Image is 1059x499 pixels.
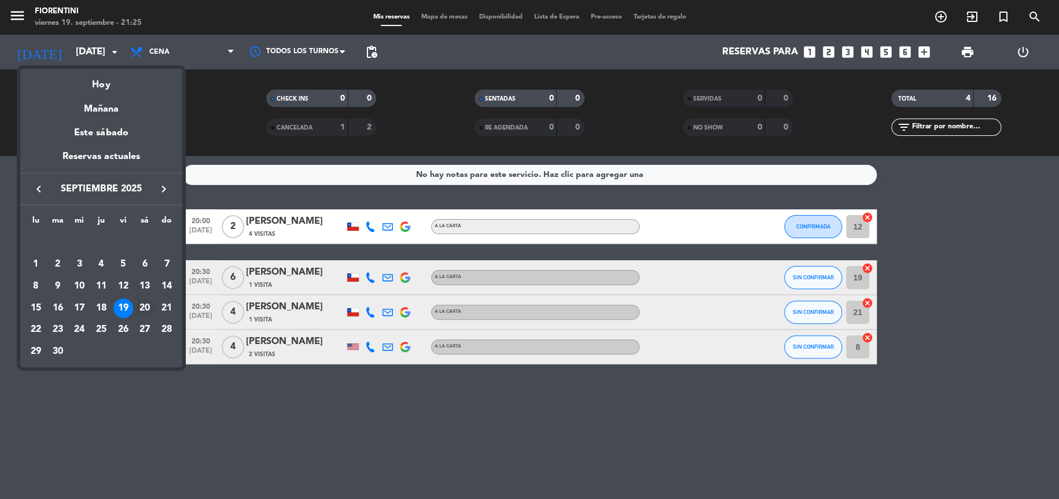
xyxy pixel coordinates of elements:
[26,254,46,274] div: 1
[113,320,133,340] div: 26
[26,342,46,361] div: 29
[157,298,176,318] div: 21
[157,276,176,296] div: 14
[25,214,47,232] th: lunes
[20,149,182,173] div: Reservas actuales
[47,297,69,319] td: 16 de septiembre de 2025
[20,93,182,117] div: Mañana
[69,320,89,340] div: 24
[135,320,155,340] div: 27
[156,297,178,319] td: 21 de septiembre de 2025
[47,319,69,341] td: 23 de septiembre de 2025
[68,214,90,232] th: miércoles
[25,232,178,254] td: SEP.
[113,276,133,296] div: 12
[48,342,68,361] div: 30
[135,254,155,274] div: 6
[69,254,89,274] div: 3
[112,319,134,341] td: 26 de septiembre de 2025
[157,182,171,196] i: keyboard_arrow_right
[48,254,68,274] div: 2
[47,254,69,276] td: 2 de septiembre de 2025
[112,297,134,319] td: 19 de septiembre de 2025
[68,297,90,319] td: 17 de septiembre de 2025
[28,182,49,197] button: keyboard_arrow_left
[48,298,68,318] div: 16
[90,254,112,276] td: 4 de septiembre de 2025
[156,319,178,341] td: 28 de septiembre de 2025
[25,341,47,363] td: 29 de septiembre de 2025
[134,214,156,232] th: sábado
[112,275,134,297] td: 12 de septiembre de 2025
[25,319,47,341] td: 22 de septiembre de 2025
[91,254,111,274] div: 4
[69,276,89,296] div: 10
[135,298,155,318] div: 20
[134,319,156,341] td: 27 de septiembre de 2025
[26,298,46,318] div: 15
[134,254,156,276] td: 6 de septiembre de 2025
[25,297,47,319] td: 15 de septiembre de 2025
[113,254,133,274] div: 5
[26,276,46,296] div: 8
[156,275,178,297] td: 14 de septiembre de 2025
[32,182,46,196] i: keyboard_arrow_left
[90,297,112,319] td: 18 de septiembre de 2025
[90,319,112,341] td: 25 de septiembre de 2025
[112,254,134,276] td: 5 de septiembre de 2025
[47,275,69,297] td: 9 de septiembre de 2025
[68,275,90,297] td: 10 de septiembre de 2025
[134,275,156,297] td: 13 de septiembre de 2025
[156,254,178,276] td: 7 de septiembre de 2025
[20,117,182,149] div: Este sábado
[25,254,47,276] td: 1 de septiembre de 2025
[48,276,68,296] div: 9
[112,214,134,232] th: viernes
[68,254,90,276] td: 3 de septiembre de 2025
[69,298,89,318] div: 17
[134,297,156,319] td: 20 de septiembre de 2025
[20,69,182,93] div: Hoy
[90,214,112,232] th: jueves
[91,320,111,340] div: 25
[156,214,178,232] th: domingo
[25,275,47,297] td: 8 de septiembre de 2025
[135,276,155,296] div: 13
[68,319,90,341] td: 24 de septiembre de 2025
[157,320,176,340] div: 28
[90,275,112,297] td: 11 de septiembre de 2025
[157,254,176,274] div: 7
[153,182,174,197] button: keyboard_arrow_right
[26,320,46,340] div: 22
[49,182,153,197] span: septiembre 2025
[48,320,68,340] div: 23
[91,276,111,296] div: 11
[113,298,133,318] div: 19
[47,214,69,232] th: martes
[91,298,111,318] div: 18
[47,341,69,363] td: 30 de septiembre de 2025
